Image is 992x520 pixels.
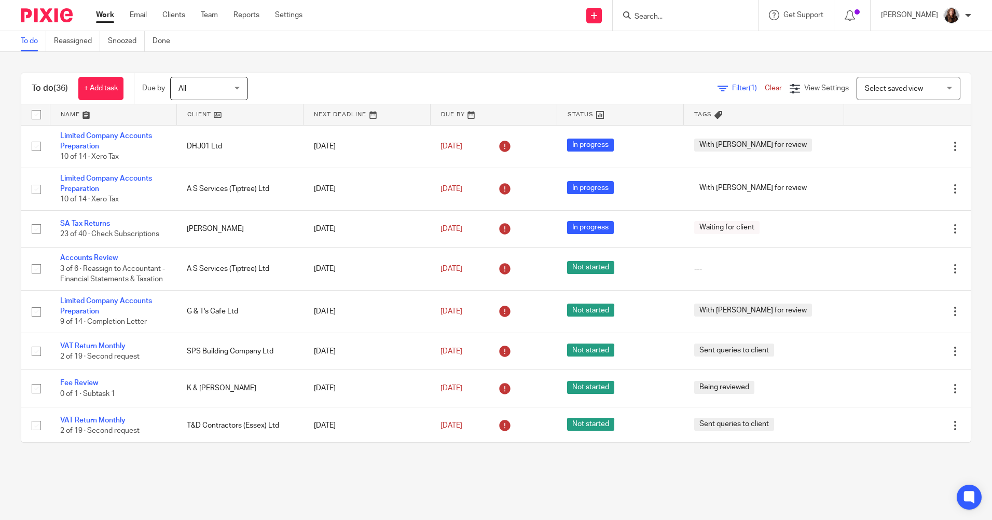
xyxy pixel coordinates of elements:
h1: To do [32,83,68,94]
a: Done [153,31,178,51]
span: View Settings [804,85,849,92]
span: 2 of 19 · Second request [60,427,140,434]
span: In progress [567,221,614,234]
td: [DATE] [304,248,430,290]
span: Being reviewed [694,381,754,394]
span: 23 of 40 · Check Subscriptions [60,230,159,238]
span: With [PERSON_NAME] for review [694,139,812,152]
span: All [178,85,186,92]
span: 3 of 6 · Reassign to Accountant - Financial Statements & Taxation [60,265,165,283]
span: [DATE] [440,422,462,429]
a: Snoozed [108,31,145,51]
a: Team [201,10,218,20]
span: Tags [694,112,712,117]
a: Settings [275,10,302,20]
a: Reassigned [54,31,100,51]
a: Limited Company Accounts Preparation [60,297,152,315]
td: K & [PERSON_NAME] [176,370,303,407]
span: Sent queries to client [694,418,774,431]
span: [DATE] [440,308,462,315]
td: [DATE] [304,290,430,333]
span: 9 of 14 · Completion Letter [60,319,147,326]
span: Not started [567,418,614,431]
a: Fee Review [60,379,98,387]
span: Not started [567,261,614,274]
a: Accounts Review [60,254,118,262]
a: Email [130,10,147,20]
span: [DATE] [440,185,462,193]
a: SA Tax Returns [60,220,110,227]
span: (36) [53,84,68,92]
span: Filter [732,85,765,92]
a: VAT Return Monthly [60,417,126,424]
span: Select saved view [865,85,923,92]
span: [DATE] [440,348,462,355]
td: [DATE] [304,370,430,407]
span: (1) [749,85,757,92]
td: A S Services (Tiptree) Ltd [176,168,303,210]
td: T&D Contractors (Essex) Ltd [176,407,303,444]
a: Clear [765,85,782,92]
td: A S Services (Tiptree) Ltd [176,248,303,290]
td: SPS Building Company Ltd [176,333,303,370]
a: Reports [233,10,259,20]
td: [DATE] [304,168,430,210]
td: DHJ01 Ltd [176,125,303,168]
span: Waiting for client [694,221,760,234]
span: [DATE] [440,265,462,272]
span: Not started [567,381,614,394]
span: [DATE] [440,385,462,392]
a: Clients [162,10,185,20]
td: [DATE] [304,210,430,247]
span: 10 of 14 · Xero Tax [60,196,119,203]
p: Due by [142,83,165,93]
td: [DATE] [304,333,430,370]
a: Limited Company Accounts Preparation [60,175,152,193]
a: + Add task [78,77,123,100]
a: Work [96,10,114,20]
span: With [PERSON_NAME] for review [694,304,812,317]
td: G & T's Cafe Ltd [176,290,303,333]
span: 10 of 14 · Xero Tax [60,153,119,160]
span: [DATE] [440,143,462,150]
input: Search [633,12,727,22]
img: IMG_0011.jpg [943,7,960,24]
td: [PERSON_NAME] [176,210,303,247]
img: Pixie [21,8,73,22]
span: [DATE] [440,225,462,232]
a: Limited Company Accounts Preparation [60,132,152,150]
span: In progress [567,181,614,194]
span: Not started [567,304,614,317]
td: [DATE] [304,407,430,444]
div: --- [694,264,834,274]
span: 0 of 1 · Subtask 1 [60,390,115,398]
span: Not started [567,344,614,357]
span: 2 of 19 · Second request [60,353,140,360]
span: With [PERSON_NAME] for review [694,181,812,194]
span: Get Support [783,11,823,19]
p: [PERSON_NAME] [881,10,938,20]
a: To do [21,31,46,51]
td: [DATE] [304,125,430,168]
span: In progress [567,139,614,152]
span: Sent queries to client [694,344,774,357]
a: VAT Return Monthly [60,343,126,350]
